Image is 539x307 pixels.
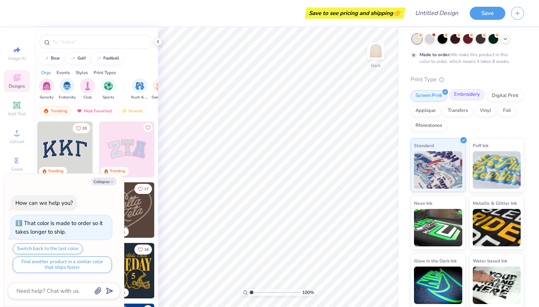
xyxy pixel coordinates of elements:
button: filter button [59,78,76,100]
img: Fraternity Image [63,82,71,90]
button: bear [39,53,63,64]
div: Orgs [41,69,51,76]
div: Applique [411,105,441,116]
img: 3b9aba4f-e317-4aa7-a679-c95a879539bd [37,122,93,177]
img: Water based Ink [473,267,521,304]
img: trend_line.gif [70,56,76,61]
span: Designs [9,83,25,89]
img: b8819b5f-dd70-42f8-b218-32dd770f7b03 [99,243,155,298]
div: Transfers [443,105,473,116]
span: Glow in the Dark Ink [414,257,457,265]
img: trend_line.gif [43,56,49,61]
img: Club Image [83,82,92,90]
img: most_fav.gif [76,108,82,113]
div: How can we help you? [15,199,73,207]
img: trend_line.gif [96,56,102,61]
button: filter button [152,78,169,100]
img: Puff Ink [473,151,521,189]
button: Save [470,7,505,20]
button: Collapse [91,177,116,185]
span: Standard [414,142,434,149]
span: 100 % [302,289,314,296]
span: 👉 [393,8,401,17]
img: Back [368,43,383,58]
span: Metallic & Glitter Ink [473,199,517,207]
button: filter button [39,78,54,100]
div: Print Type [411,75,524,84]
div: golf [77,56,86,60]
div: Foil [498,105,516,116]
img: trending.gif [43,108,49,113]
img: Standard [414,151,462,189]
div: filter for Rush & Bid [131,78,148,100]
img: ead2b24a-117b-4488-9b34-c08fd5176a7b [154,182,210,238]
button: Like [134,244,152,255]
div: filter for Fraternity [59,78,76,100]
span: Fraternity [59,95,76,100]
span: Greek [11,166,23,172]
span: Upload [9,139,24,145]
span: Game Day [152,95,169,100]
span: Image AI [8,55,26,61]
div: Most Favorited [73,106,115,115]
div: Trending [40,106,71,115]
button: football [92,53,123,64]
span: Add Text [8,111,26,117]
img: Metallic & Glitter Ink [473,209,521,246]
div: Print Types [94,69,116,76]
span: Water based Ink [473,257,507,265]
div: football [103,56,119,60]
input: Untitled Design [409,6,464,21]
span: Club [83,95,92,100]
input: Try "Alpha" [52,38,147,46]
img: edfb13fc-0e43-44eb-bea2-bf7fc0dd67f9 [92,122,148,177]
div: filter for Sports [101,78,116,100]
img: 12710c6a-dcc0-49ce-8688-7fe8d5f96fe2 [99,182,155,238]
span: Neon Ink [414,199,432,207]
div: Back [371,62,381,69]
div: Screen Print [411,90,447,101]
img: 9980f5e8-e6a1-4b4a-8839-2b0e9349023c [99,122,155,177]
div: Events [57,69,70,76]
div: Newest [118,106,146,115]
div: bear [51,56,60,60]
img: 5ee11766-d822-42f5-ad4e-763472bf8dcf [154,122,210,177]
img: Newest.gif [121,108,127,113]
button: Switch back to the last color [13,243,83,254]
div: Rhinestones [411,120,447,131]
div: Digital Print [487,90,523,101]
button: Like [143,123,152,132]
div: Trending [110,168,125,174]
span: 33 [82,127,87,130]
button: Like [73,123,90,133]
span: Sorority [40,95,54,100]
button: golf [66,53,89,64]
span: Rush & Bid [131,95,148,100]
div: Save to see pricing and shipping [307,7,404,19]
img: Sorority Image [42,82,51,90]
div: filter for Sorority [39,78,54,100]
button: Like [134,184,152,194]
button: filter button [80,78,95,100]
img: Rush & Bid Image [135,82,144,90]
img: Neon Ink [414,209,462,246]
span: 17 [144,187,149,191]
strong: Made to order: [420,52,451,58]
img: Game Day Image [156,82,165,90]
button: filter button [101,78,116,100]
div: Trending [48,168,63,174]
div: We make this product in this color to order, which means it takes 8 weeks. [420,51,512,65]
div: Styles [76,69,88,76]
span: 18 [144,248,149,252]
div: filter for Club [80,78,95,100]
div: Vinyl [475,105,496,116]
div: That color is made to order so it takes longer to ship. [15,219,103,235]
img: Sports Image [104,82,113,90]
button: Find another product in a similar color that ships faster [13,256,112,273]
div: filter for Game Day [152,78,169,100]
button: filter button [131,78,148,100]
img: Glow in the Dark Ink [414,267,462,304]
span: Puff Ink [473,142,488,149]
span: Sports [103,95,114,100]
img: 2b704b5a-84f6-4980-8295-53d958423ff9 [154,243,210,298]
